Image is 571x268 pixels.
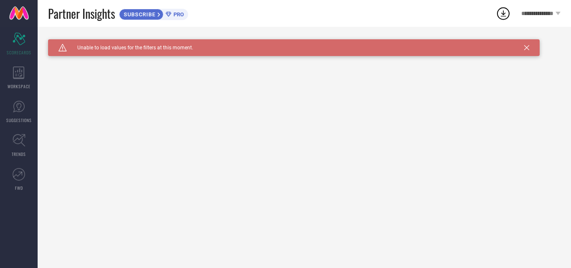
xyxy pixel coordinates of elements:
[12,151,26,157] span: TRENDS
[171,11,184,18] span: PRO
[496,6,511,21] div: Open download list
[48,5,115,22] span: Partner Insights
[119,7,188,20] a: SUBSCRIBEPRO
[48,39,561,46] div: Unable to load filters at this moment. Please try later.
[120,11,158,18] span: SUBSCRIBE
[67,45,193,51] span: Unable to load values for the filters at this moment.
[7,49,31,56] span: SCORECARDS
[15,185,23,191] span: FWD
[6,117,32,123] span: SUGGESTIONS
[8,83,31,89] span: WORKSPACE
